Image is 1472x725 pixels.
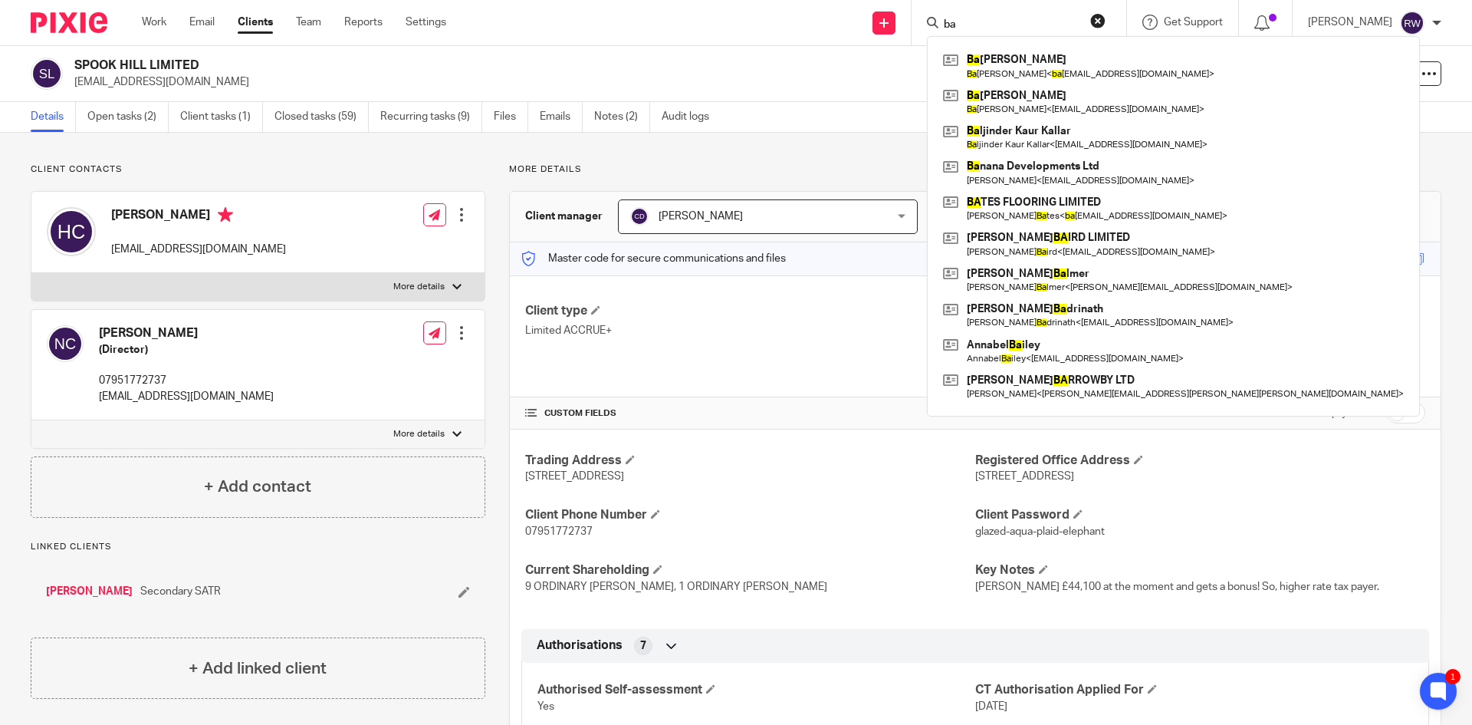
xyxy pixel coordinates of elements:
h4: Registered Office Address [975,453,1425,469]
span: [STREET_ADDRESS] [975,471,1074,482]
a: Emails [540,102,583,132]
h4: Trading Address [525,453,975,469]
img: svg%3E [31,58,63,90]
p: More details [393,281,445,293]
h4: Authorised Self-assessment [537,682,975,698]
img: svg%3E [630,207,649,226]
p: More details [393,428,445,440]
p: [EMAIL_ADDRESS][DOMAIN_NAME] [111,242,286,257]
a: Details [31,102,76,132]
h4: + Add linked client [189,657,327,681]
img: Pixie [31,12,107,33]
p: [EMAIL_ADDRESS][DOMAIN_NAME] [74,74,1233,90]
h4: CT Authorisation Applied For [975,682,1413,698]
a: Reports [344,15,383,30]
h4: [PERSON_NAME] [99,325,274,341]
p: Linked clients [31,541,485,553]
p: More details [509,163,1441,176]
a: Recurring tasks (9) [380,102,482,132]
p: Client contacts [31,163,485,176]
a: Settings [406,15,446,30]
a: Team [296,15,321,30]
a: Client tasks (1) [180,102,263,132]
p: Limited ACCRUE+ [525,323,975,338]
h4: + Add contact [204,475,311,499]
a: Audit logs [662,102,721,132]
p: 07951772737 [99,373,274,388]
button: Clear [1090,13,1106,28]
a: Open tasks (2) [87,102,169,132]
span: Secondary SATR [140,584,221,599]
a: Files [494,102,528,132]
span: glazed-aqua-plaid-elephant [975,526,1105,537]
a: Clients [238,15,273,30]
h3: Client manager [525,209,603,224]
h4: Current Shareholding [525,562,975,578]
img: svg%3E [47,207,96,256]
div: 1 [1445,669,1460,684]
input: Search [942,18,1080,32]
p: [EMAIL_ADDRESS][DOMAIN_NAME] [99,389,274,404]
span: Yes [537,701,554,712]
span: [PERSON_NAME] £44,100 at the moment and gets a bonus! So, higher rate tax payer. [975,582,1379,592]
img: svg%3E [1400,11,1424,35]
span: Get Support [1164,17,1223,28]
span: Authorisations [537,638,623,654]
p: [PERSON_NAME] [1308,15,1392,30]
h4: Client type [525,303,975,319]
h4: Client Phone Number [525,507,975,523]
a: Work [142,15,166,30]
img: svg%3E [47,325,84,362]
a: Notes (2) [594,102,650,132]
h4: [PERSON_NAME] [111,207,286,226]
span: 9 ORDINARY [PERSON_NAME], 1 ORDINARY [PERSON_NAME] [525,582,827,592]
span: [PERSON_NAME] [659,211,743,222]
span: 07951772737 [525,526,593,537]
a: Closed tasks (59) [274,102,369,132]
a: Email [189,15,215,30]
span: 7 [640,638,646,654]
a: [PERSON_NAME] [46,584,133,599]
h4: CUSTOM FIELDS [525,407,975,420]
h2: SPOOK HILL LIMITED [74,58,1001,74]
p: Master code for secure communications and files [521,251,786,266]
span: [DATE] [975,701,1007,712]
h4: Client Password [975,507,1425,523]
h4: Key Notes [975,562,1425,578]
h5: (Director) [99,342,274,358]
i: Primary [218,207,233,222]
span: [STREET_ADDRESS] [525,471,624,482]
